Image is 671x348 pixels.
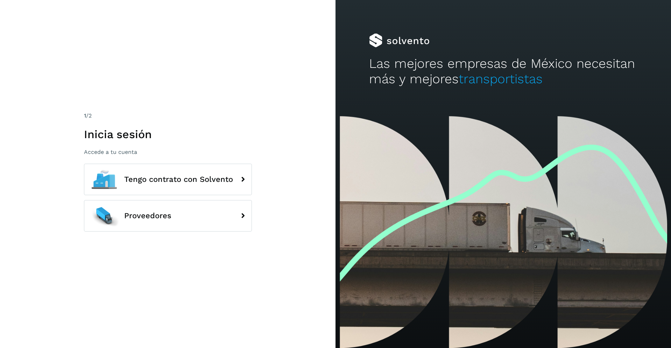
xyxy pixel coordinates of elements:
div: /2 [84,112,252,120]
button: Tengo contrato con Solvento [84,164,252,195]
span: 1 [84,112,86,119]
h2: Las mejores empresas de México necesitan más y mejores [369,56,637,87]
p: Accede a tu cuenta [84,149,252,155]
span: Proveedores [124,212,171,220]
button: Proveedores [84,200,252,232]
span: transportistas [459,71,543,86]
span: Tengo contrato con Solvento [124,175,233,184]
h1: Inicia sesión [84,128,252,141]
